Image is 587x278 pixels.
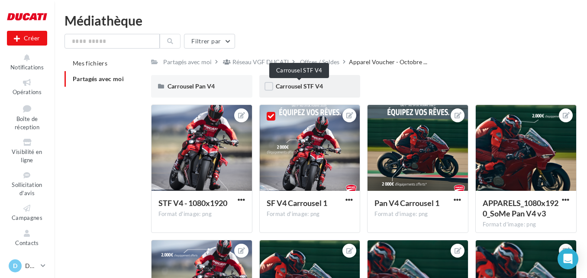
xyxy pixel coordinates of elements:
div: Format d'image: png [267,210,353,218]
span: Carrousel STF V4 [276,82,323,90]
div: Format d'image: png [374,210,461,218]
div: Open Intercom Messenger [558,249,578,269]
button: Notifications [7,51,47,72]
span: Visibilité en ligne [12,148,42,164]
span: Sollicitation d'avis [12,181,42,196]
span: Pan V4 Carrousel 1 [374,198,439,208]
span: Mes fichiers [73,59,107,67]
span: Boîte de réception [15,115,39,131]
a: Opérations [7,76,47,97]
span: Campagnes [12,214,42,221]
div: Réseau VGF DUCATI [232,58,289,66]
span: STF V4 - 1080x1920 [158,198,227,208]
div: Format d'image: png [158,210,245,218]
span: Apparel Voucher - Octobre ... [349,58,427,66]
button: Filtrer par [184,34,235,49]
button: Créer [7,31,47,46]
span: Contacts [15,239,39,246]
a: Visibilité en ligne [7,136,47,165]
div: Médiathèque [65,14,577,27]
div: Carrousel STF V4 [269,63,329,78]
div: Nouvelle campagne [7,31,47,46]
a: Campagnes [7,202,47,223]
p: Ducati [25,262,37,270]
span: Notifications [10,64,44,71]
a: Contacts [7,227,47,248]
a: D Ducati [7,258,47,274]
div: Partagés avec moi [163,58,212,66]
span: SF V4 Carrousel 1 [267,198,327,208]
div: Format d'image: png [483,221,569,229]
span: Opérations [13,88,42,95]
span: Carrousel Pan V4 [168,82,215,90]
span: APPARELS_1080x1920_SoMe Pan V4 v3 [483,198,558,218]
a: Boîte de réception [7,101,47,133]
span: D [13,262,17,270]
span: Partagés avec moi [73,75,124,82]
a: Sollicitation d'avis [7,169,47,198]
div: Offres / Soldes [300,58,339,66]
